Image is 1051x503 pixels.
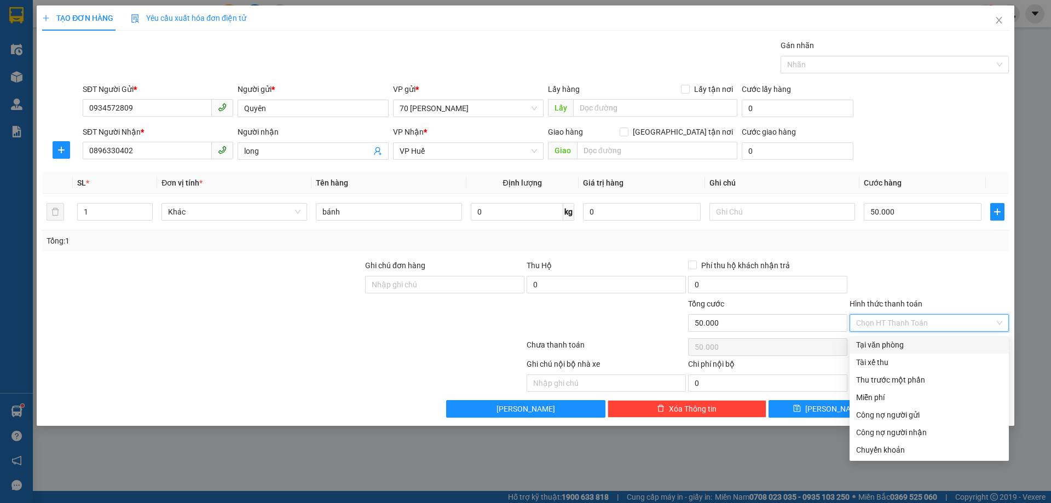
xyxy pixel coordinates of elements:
[577,142,737,159] input: Dọc đường
[805,403,864,415] span: [PERSON_NAME]
[400,143,537,159] span: VP Huế
[446,400,605,418] button: [PERSON_NAME]
[525,339,687,358] div: Chưa thanh toán
[11,64,94,81] span: ↔ [GEOGRAPHIC_DATA]
[984,5,1014,36] button: Close
[688,299,724,308] span: Tổng cước
[856,426,1002,438] div: Công nợ người nhận
[4,43,6,97] img: logo
[688,358,847,374] div: Chi phí nội bộ
[393,83,544,95] div: VP gửi
[563,203,574,221] span: kg
[709,203,855,221] input: Ghi Chú
[742,100,853,117] input: Cước lấy hàng
[53,141,70,159] button: plus
[991,207,1004,216] span: plus
[548,142,577,159] span: Giao
[7,47,93,81] span: SAPA, LÀO CAI ↔ [GEOGRAPHIC_DATA]
[496,403,555,415] span: [PERSON_NAME]
[83,83,233,95] div: SĐT Người Gửi
[77,178,86,187] span: SL
[850,424,1009,441] div: Cước gửi hàng sẽ được ghi vào công nợ của người nhận
[47,235,406,247] div: Tổng: 1
[393,128,424,136] span: VP Nhận
[995,16,1003,25] span: close
[168,204,301,220] span: Khác
[13,9,88,44] strong: CHUYỂN PHÁT NHANH HK BUSLINES
[316,178,348,187] span: Tên hàng
[573,99,737,117] input: Dọc đường
[238,126,388,138] div: Người nhận
[83,126,233,138] div: SĐT Người Nhận
[742,85,791,94] label: Cước lấy hàng
[218,103,227,112] span: phone
[769,400,887,418] button: save[PERSON_NAME]
[856,374,1002,386] div: Thu trước một phần
[793,404,801,413] span: save
[781,41,814,50] label: Gán nhãn
[527,358,686,374] div: Ghi chú nội bộ nhà xe
[850,299,922,308] label: Hình thức thanh toán
[527,261,552,270] span: Thu Hộ
[373,147,382,155] span: user-add
[47,203,64,221] button: delete
[742,142,853,160] input: Cước giao hàng
[697,259,794,271] span: Phí thu hộ khách nhận trả
[7,55,93,81] span: ↔ [GEOGRAPHIC_DATA]
[990,203,1004,221] button: plus
[690,83,737,95] span: Lấy tận nơi
[856,339,1002,351] div: Tại văn phòng
[365,261,425,270] label: Ghi chú đơn hàng
[131,14,140,23] img: icon
[94,79,178,90] span: 70NHH1209250112
[316,203,461,221] input: VD: Bàn, Ghế
[850,406,1009,424] div: Cước gửi hàng sẽ được ghi vào công nợ của người gửi
[548,85,580,94] span: Lấy hàng
[856,409,1002,421] div: Công nợ người gửi
[161,178,203,187] span: Đơn vị tính
[218,146,227,154] span: phone
[238,83,388,95] div: Người gửi
[608,400,767,418] button: deleteXóa Thông tin
[705,172,859,194] th: Ghi chú
[856,356,1002,368] div: Tài xế thu
[53,146,70,154] span: plus
[583,178,623,187] span: Giá trị hàng
[856,391,1002,403] div: Miễn phí
[548,99,573,117] span: Lấy
[583,203,701,221] input: 0
[503,178,542,187] span: Định lượng
[856,444,1002,456] div: Chuyển khoản
[42,14,50,22] span: plus
[628,126,737,138] span: [GEOGRAPHIC_DATA] tận nơi
[365,276,524,293] input: Ghi chú đơn hàng
[131,14,246,22] span: Yêu cầu xuất hóa đơn điện tử
[548,128,583,136] span: Giao hàng
[742,128,796,136] label: Cước giao hàng
[42,14,113,22] span: TẠO ĐƠN HÀNG
[657,404,665,413] span: delete
[864,178,902,187] span: Cước hàng
[669,403,717,415] span: Xóa Thông tin
[527,374,686,392] input: Nhập ghi chú
[400,100,537,117] span: 70 Nguyễn Hữu Huân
